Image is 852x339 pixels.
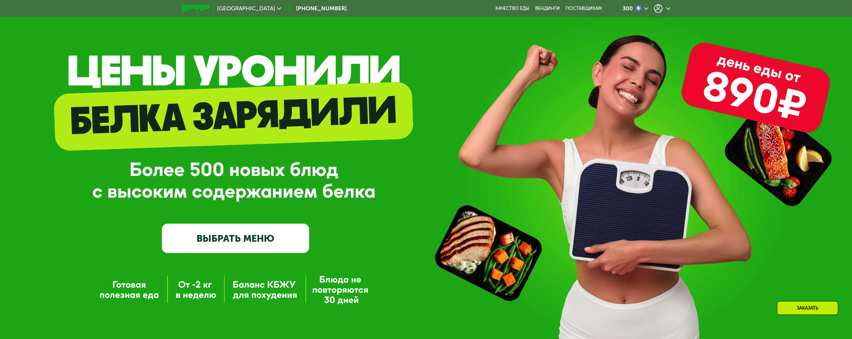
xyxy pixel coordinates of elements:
[285,4,347,13] a: [PHONE_NUMBER]
[777,301,838,315] div: Заказать
[162,224,309,253] a: ВЫБРАТЬ МЕНЮ
[217,6,275,11] span: [GEOGRAPHIC_DATA]
[623,6,633,11] div: 300
[566,6,602,11] div: поставщикам
[535,6,560,11] a: Вендинги
[495,6,529,11] a: Качество еды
